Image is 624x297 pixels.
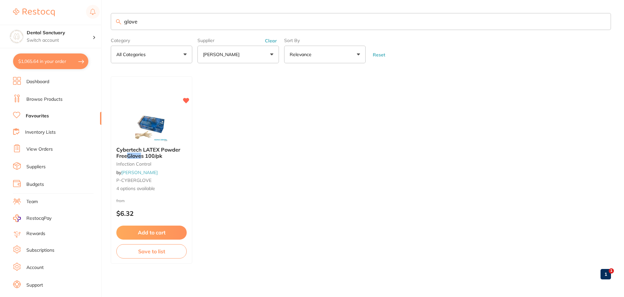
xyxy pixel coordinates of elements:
[116,244,187,259] button: Save to list
[197,46,279,63] button: [PERSON_NAME]
[116,186,187,192] span: 4 options available
[26,230,45,237] a: Rewards
[121,170,158,175] a: [PERSON_NAME]
[116,210,187,217] p: $6.32
[284,46,366,63] button: Relevance
[13,5,55,20] a: Restocq Logo
[116,226,187,239] button: Add to cart
[116,147,187,159] b: Cybertech LATEX Powder Free Gloves 100/pk
[26,215,51,222] span: RestocqPay
[26,181,44,188] a: Budgets
[111,13,611,30] input: Search Favourite Products
[127,153,141,159] em: Glove
[26,282,43,289] a: Support
[26,164,46,170] a: Suppliers
[116,161,187,167] small: infection control
[13,53,88,69] button: $1,065.64 in your order
[27,37,93,44] p: Switch account
[116,51,148,58] p: All Categories
[595,268,611,284] iframe: Intercom live chat
[116,170,158,175] span: by
[26,247,54,254] a: Subscriptions
[13,215,51,222] a: RestocqPay
[609,268,614,274] span: 1
[371,52,387,58] button: Reset
[26,199,38,205] a: Team
[116,198,125,203] span: from
[263,38,279,44] button: Clear
[284,38,366,43] label: Sort By
[203,51,242,58] p: [PERSON_NAME]
[26,264,44,271] a: Account
[197,38,279,43] label: Supplier
[601,268,611,281] a: 1
[26,146,53,153] a: View Orders
[26,96,63,103] a: Browse Products
[290,51,314,58] p: Relevance
[130,109,173,141] img: Cybertech LATEX Powder Free Gloves 100/pk
[141,153,162,159] span: s 100/pk
[25,129,56,136] a: Inventory Lists
[13,215,21,222] img: RestocqPay
[111,38,192,43] label: Category
[27,30,93,36] h4: Dental Sanctuary
[26,113,49,119] a: Favourites
[10,30,23,43] img: Dental Sanctuary
[116,177,152,183] span: P-CYBERGLOVE
[26,79,49,85] a: Dashboard
[13,8,55,16] img: Restocq Logo
[116,146,180,159] span: Cybertech LATEX Powder Free
[111,46,192,63] button: All Categories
